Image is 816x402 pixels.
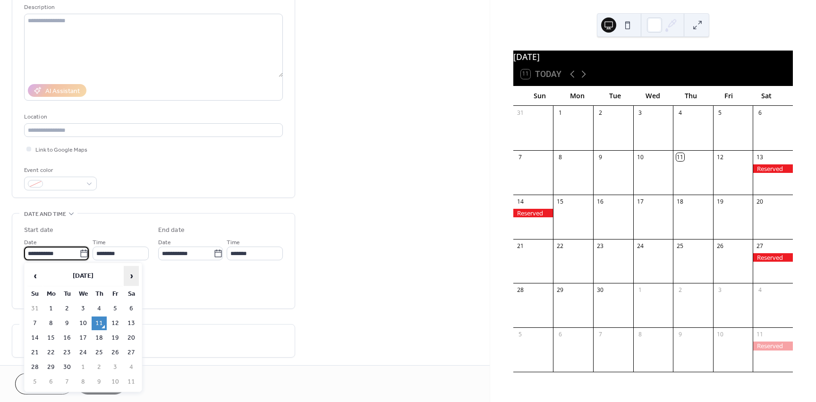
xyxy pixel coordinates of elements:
[513,209,553,217] div: Reserved
[596,331,604,339] div: 7
[636,109,644,117] div: 3
[634,86,672,105] div: Wed
[24,225,53,235] div: Start date
[596,109,604,117] div: 2
[124,360,139,374] td: 4
[710,86,748,105] div: Fri
[92,360,107,374] td: 2
[24,2,281,12] div: Description
[108,346,123,359] td: 26
[676,109,684,117] div: 4
[108,331,123,345] td: 19
[92,346,107,359] td: 25
[59,346,75,359] td: 23
[124,287,139,301] th: Sa
[753,164,793,173] div: Reserved
[756,331,764,339] div: 11
[676,286,684,294] div: 2
[516,153,524,161] div: 7
[636,331,644,339] div: 8
[27,302,42,316] td: 31
[676,331,684,339] div: 9
[124,302,139,316] td: 6
[516,197,524,205] div: 14
[596,242,604,250] div: 23
[92,331,107,345] td: 18
[672,86,710,105] div: Thu
[124,316,139,330] td: 13
[24,209,66,219] span: Date and time
[756,109,764,117] div: 6
[756,286,764,294] div: 4
[756,197,764,205] div: 20
[76,331,91,345] td: 17
[76,346,91,359] td: 24
[596,286,604,294] div: 30
[27,375,42,389] td: 5
[108,316,123,330] td: 12
[716,197,724,205] div: 19
[108,360,123,374] td: 3
[753,342,793,350] div: Reserved
[27,287,42,301] th: Su
[636,153,644,161] div: 10
[556,197,564,205] div: 15
[108,287,123,301] th: Fr
[676,242,684,250] div: 25
[521,86,559,105] div: Sun
[559,86,596,105] div: Mon
[92,302,107,316] td: 4
[24,112,281,122] div: Location
[27,360,42,374] td: 28
[716,286,724,294] div: 3
[43,331,59,345] td: 15
[59,316,75,330] td: 9
[76,287,91,301] th: We
[108,375,123,389] td: 10
[716,153,724,161] div: 12
[59,375,75,389] td: 7
[27,346,42,359] td: 21
[716,109,724,117] div: 5
[556,331,564,339] div: 6
[516,242,524,250] div: 21
[124,375,139,389] td: 11
[76,316,91,330] td: 10
[676,197,684,205] div: 18
[748,86,785,105] div: Sat
[76,360,91,374] td: 1
[636,286,644,294] div: 1
[59,331,75,345] td: 16
[158,238,171,248] span: Date
[124,266,138,285] span: ›
[35,145,87,155] span: Link to Google Maps
[124,346,139,359] td: 27
[92,375,107,389] td: 9
[596,197,604,205] div: 16
[516,109,524,117] div: 31
[76,302,91,316] td: 3
[556,109,564,117] div: 1
[158,225,185,235] div: End date
[93,238,106,248] span: Time
[227,238,240,248] span: Time
[59,360,75,374] td: 30
[43,287,59,301] th: Mo
[76,375,91,389] td: 8
[59,302,75,316] td: 2
[596,153,604,161] div: 9
[92,287,107,301] th: Th
[716,242,724,250] div: 26
[516,331,524,339] div: 5
[108,302,123,316] td: 5
[15,373,73,394] button: Cancel
[556,286,564,294] div: 29
[676,153,684,161] div: 11
[43,360,59,374] td: 29
[596,86,634,105] div: Tue
[124,331,139,345] td: 20
[43,316,59,330] td: 8
[27,331,42,345] td: 14
[516,286,524,294] div: 28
